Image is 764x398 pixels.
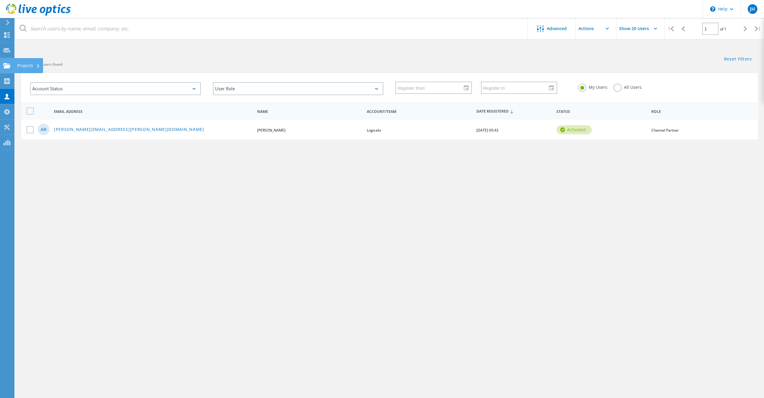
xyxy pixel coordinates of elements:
label: All Users [613,84,642,89]
div: | [752,18,764,39]
span: JH [750,7,755,11]
span: Name [257,110,362,113]
span: Account/Team [367,110,471,113]
a: Live Optics Dashboard [6,13,71,17]
span: Status [557,110,646,113]
input: Register to [482,82,552,93]
span: Role [651,110,749,113]
span: 1 users found [39,62,62,67]
div: Account Status [30,82,201,95]
span: Logicalis [367,128,381,133]
input: Register from [396,82,467,93]
svg: \n [710,6,716,12]
div: | [665,18,677,39]
span: Email Address [54,110,252,113]
span: Advanced [547,26,567,31]
span: AR [41,127,46,132]
a: [PERSON_NAME][EMAIL_ADDRESS][PERSON_NAME][DOMAIN_NAME] [54,127,204,132]
span: Channel Partner [651,128,679,133]
span: [PERSON_NAME] [257,128,285,133]
a: Reset Filters [724,57,752,62]
label: My Users [578,84,607,89]
div: User Role [213,82,384,95]
input: Search users by name, email, company, etc. [15,18,528,39]
div: Projects [17,64,40,68]
span: [DATE] 05:43 [476,128,498,133]
span: Date Registered [476,110,551,113]
span: of 1 [720,26,726,32]
div: activated [557,125,592,134]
